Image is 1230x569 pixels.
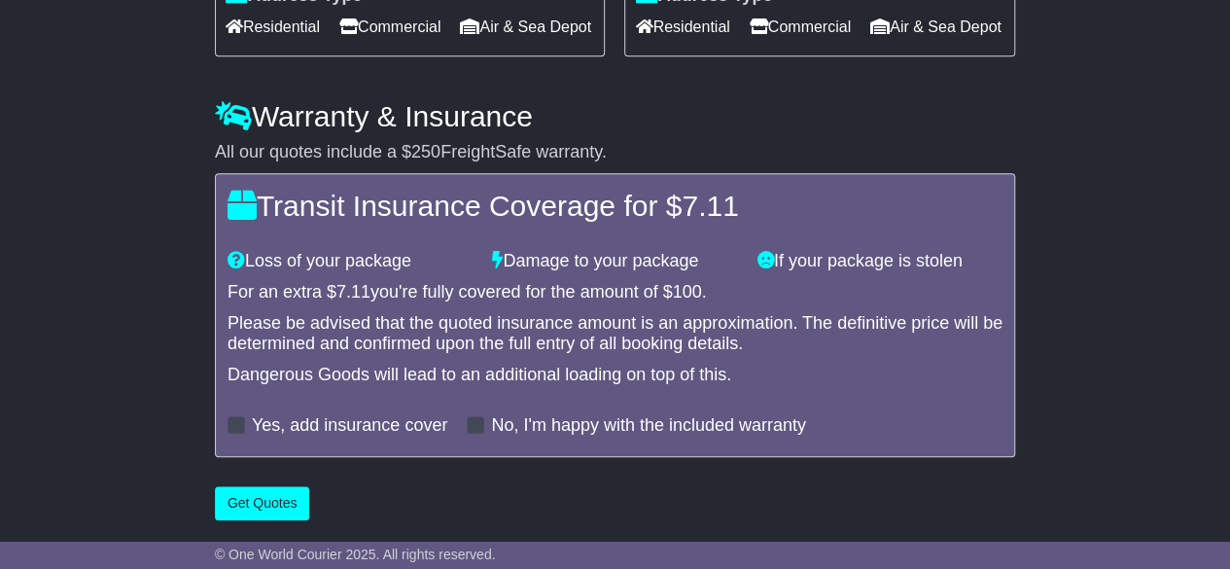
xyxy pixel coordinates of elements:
[252,415,447,437] label: Yes, add insurance cover
[215,100,1015,132] h4: Warranty & Insurance
[748,251,1012,272] div: If your package is stolen
[673,282,702,302] span: 100
[482,251,747,272] div: Damage to your package
[218,251,482,272] div: Loss of your package
[411,142,440,161] span: 250
[228,365,1002,386] div: Dangerous Goods will lead to an additional loading on top of this.
[339,12,440,42] span: Commercial
[682,190,738,222] span: 7.11
[215,547,496,562] span: © One World Courier 2025. All rights reserved.
[215,486,310,520] button: Get Quotes
[460,12,591,42] span: Air & Sea Depot
[635,12,729,42] span: Residential
[215,142,1015,163] div: All our quotes include a $ FreightSafe warranty.
[336,282,370,302] span: 7.11
[491,415,806,437] label: No, I'm happy with the included warranty
[750,12,851,42] span: Commercial
[228,282,1002,303] div: For an extra $ you're fully covered for the amount of $ .
[228,190,1002,222] h4: Transit Insurance Coverage for $
[228,313,1002,355] div: Please be advised that the quoted insurance amount is an approximation. The definitive price will...
[870,12,1002,42] span: Air & Sea Depot
[226,12,320,42] span: Residential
